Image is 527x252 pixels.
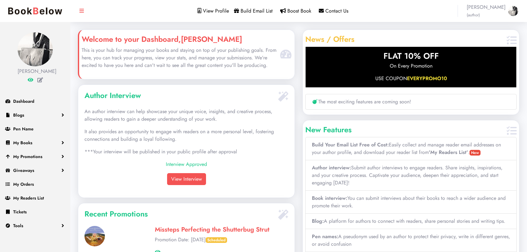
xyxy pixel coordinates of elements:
[312,233,338,240] b: Pen names:
[319,7,348,14] a: Contact Us
[82,47,277,69] p: This is your hub for managing your books and staying on top of your publishing goals. From here, ...
[13,209,27,215] span: Tickets
[84,108,288,123] p: An author interview can help showcase your unique voice, insights, and creative process, allowing...
[312,217,324,225] b: Blog:
[13,222,23,229] span: Tools
[82,35,277,44] h4: Welcome to your Dashboard,
[312,164,351,171] b: Author interview:
[305,229,517,252] li: A pseudonym used by an author to protect their privacy, write in different genres, or avoid confu...
[84,210,276,219] h4: Recent Promotions
[13,98,34,104] span: Dashboard
[234,7,273,14] a: Build Email List
[280,7,311,14] a: Boost Book
[18,32,53,66] img: 1757506279.jpg
[305,137,517,160] li: Easily collect and manage reader email addresses on your author profile, and download your reader...
[305,94,517,110] li: The most exciting features are coming soon!
[13,181,34,187] span: My Orders
[84,128,288,143] p: It also provides an opportunity to engage with readers on a more personal level, fostering connec...
[155,225,269,234] a: Missteps Perfecting the Shutterbug Strut
[206,237,227,243] span: Scheduled
[84,226,105,246] img: 1757506860.jpg
[470,150,481,156] span: New
[84,148,288,156] p: ***Your interview will be published in your public profile after approval
[13,195,44,201] span: My Readers List
[429,149,468,156] b: 'My Readers List'
[167,173,206,185] a: View Interview
[5,4,65,18] img: bookbelow.PNG
[287,7,311,14] span: Boost Book
[306,62,516,70] p: On Every Promotion
[305,160,517,191] li: Submit author interviews to engage readers. Share insights, inspirations, and your creative proce...
[203,7,229,14] span: View Profile
[198,7,229,14] a: View Profile
[13,112,24,118] span: Blogs
[13,153,42,160] span: My Promotions
[84,161,288,168] p: Interview Approved
[467,12,480,18] small: (author)
[305,191,517,214] li: You can submit interviews about their books to reach a wider audience and promote their work.
[306,75,516,82] p: USE COUPON
[508,6,518,16] img: 1757506279.jpg
[13,126,34,132] span: Pen Name
[18,68,53,75] div: [PERSON_NAME]
[84,91,276,100] h4: Author Interview
[325,7,348,14] span: Contact Us
[13,140,32,146] span: My Books
[181,34,242,45] b: [PERSON_NAME]
[407,75,447,82] span: EVERYPROMO10
[306,50,516,62] p: FLAT 10% OFF
[305,35,504,44] h4: News / Offers
[305,214,517,229] li: A platform for authors to connect with readers, share personal stories and writing tips.
[312,194,347,202] b: Book interview:
[312,141,389,148] b: Build Your Email List Free of Cost:
[305,125,504,134] h4: New Features
[241,7,273,14] span: Build Email List
[155,236,288,244] p: Promotion Date: [DATE]
[467,3,506,19] span: [PERSON_NAME]
[13,167,34,173] span: Giveaways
